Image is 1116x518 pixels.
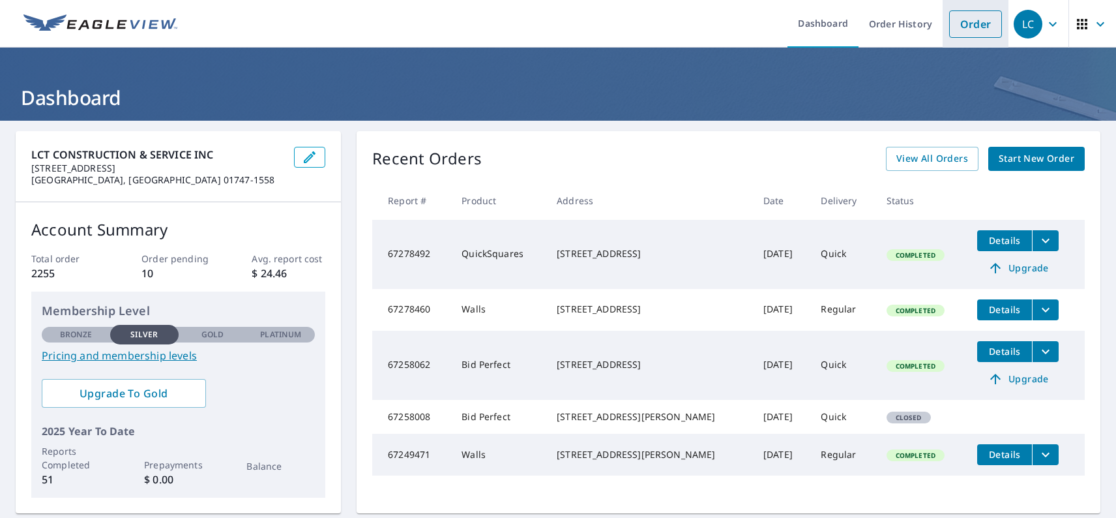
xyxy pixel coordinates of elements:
a: Order [949,10,1002,38]
button: filesDropdownBtn-67278492 [1032,230,1059,251]
div: [STREET_ADDRESS][PERSON_NAME] [557,410,742,423]
span: Details [985,303,1024,316]
p: Gold [201,329,224,341]
p: Total order [31,252,105,266]
td: Bid Perfect [451,400,546,434]
th: Address [546,181,753,220]
div: LC [1014,10,1042,38]
img: EV Logo [23,14,177,34]
p: 51 [42,472,110,487]
th: Report # [372,181,451,220]
h1: Dashboard [16,84,1100,111]
td: QuickSquares [451,220,546,289]
td: [DATE] [753,400,810,434]
span: Completed [888,251,943,260]
td: 67278460 [372,289,451,331]
td: 67249471 [372,434,451,476]
td: Walls [451,434,546,476]
div: [STREET_ADDRESS] [557,247,742,260]
div: [STREET_ADDRESS][PERSON_NAME] [557,448,742,461]
th: Date [753,181,810,220]
p: Bronze [60,329,93,341]
p: [STREET_ADDRESS] [31,162,284,174]
td: Walls [451,289,546,331]
span: Upgrade [985,371,1051,387]
span: Closed [888,413,930,422]
td: [DATE] [753,289,810,331]
a: Upgrade [977,369,1059,389]
button: detailsBtn-67258062 [977,341,1032,362]
button: detailsBtn-67249471 [977,444,1032,465]
p: Membership Level [42,302,315,320]
p: Prepayments [144,458,213,472]
p: Balance [246,459,315,473]
th: Delivery [810,181,875,220]
td: 67278492 [372,220,451,289]
span: Upgrade [985,260,1051,276]
div: [STREET_ADDRESS] [557,303,742,316]
span: Completed [888,306,943,315]
a: Upgrade [977,258,1059,279]
td: Quick [810,220,875,289]
span: Completed [888,361,943,371]
span: Upgrade To Gold [52,386,196,401]
td: Quick [810,331,875,400]
p: Reports Completed [42,444,110,472]
button: filesDropdownBtn-67258062 [1032,341,1059,362]
span: Completed [888,451,943,460]
td: 67258062 [372,331,451,400]
td: [DATE] [753,331,810,400]
span: Details [985,234,1024,247]
td: [DATE] [753,434,810,476]
td: [DATE] [753,220,810,289]
td: Quick [810,400,875,434]
p: 2025 Year To Date [42,423,315,439]
p: 10 [141,266,215,281]
td: Regular [810,434,875,476]
button: filesDropdownBtn-67249471 [1032,444,1059,465]
span: Details [985,448,1024,461]
p: Order pending [141,252,215,266]
a: Pricing and membership levels [42,348,315,363]
button: filesDropdownBtn-67278460 [1032,299,1059,320]
div: [STREET_ADDRESS] [557,358,742,371]
span: View All Orders [896,151,968,167]
a: View All Orders [886,147,978,171]
p: $ 0.00 [144,472,213,487]
p: 2255 [31,266,105,281]
td: 67258008 [372,400,451,434]
td: Regular [810,289,875,331]
p: [GEOGRAPHIC_DATA], [GEOGRAPHIC_DATA] 01747-1558 [31,174,284,186]
th: Status [876,181,967,220]
p: LCT CONSTRUCTION & SERVICE INC [31,147,284,162]
a: Start New Order [988,147,1085,171]
span: Start New Order [999,151,1074,167]
span: Details [985,345,1024,358]
th: Product [451,181,546,220]
p: Silver [130,329,158,341]
td: Bid Perfect [451,331,546,400]
p: Recent Orders [372,147,482,171]
p: $ 24.46 [252,266,325,281]
p: Avg. report cost [252,252,325,266]
button: detailsBtn-67278460 [977,299,1032,320]
p: Platinum [260,329,301,341]
a: Upgrade To Gold [42,379,206,408]
p: Account Summary [31,218,325,241]
button: detailsBtn-67278492 [977,230,1032,251]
